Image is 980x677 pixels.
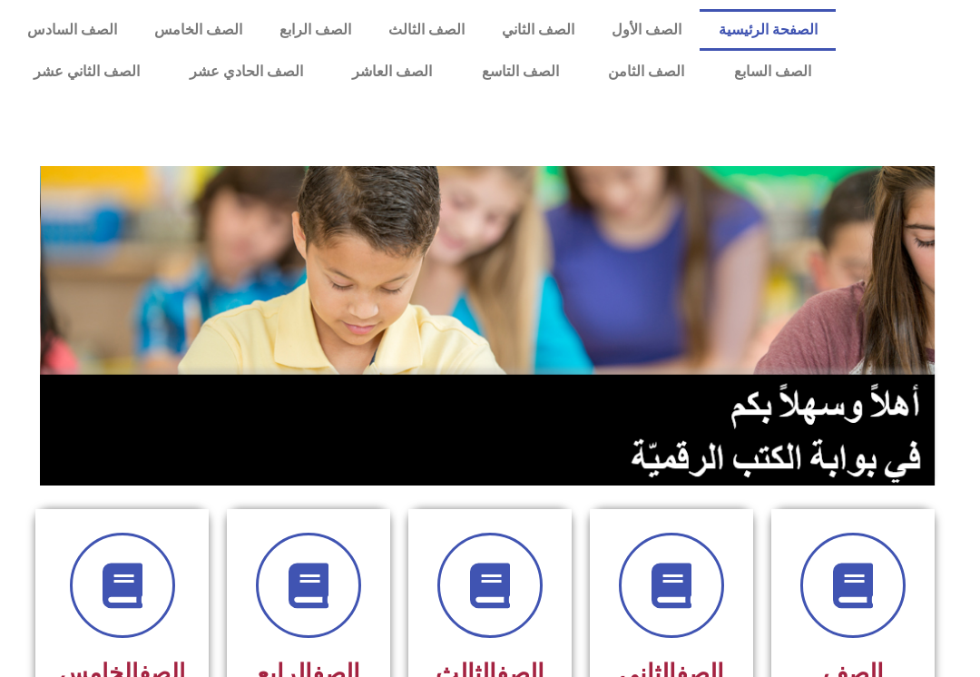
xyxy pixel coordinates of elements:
a: الصف السابع [709,51,836,93]
a: الصف الثاني [483,9,593,51]
a: الصف الرابع [261,9,370,51]
a: الصف السادس [9,9,136,51]
a: الصف العاشر [328,51,457,93]
a: الصفحة الرئيسية [700,9,836,51]
a: الصف الخامس [136,9,261,51]
a: الصف الثاني عشر [9,51,165,93]
a: الصف التاسع [456,51,583,93]
a: الصف الأول [593,9,700,51]
a: الصف الحادي عشر [164,51,328,93]
a: الصف الثالث [370,9,484,51]
a: الصف الثامن [583,51,710,93]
